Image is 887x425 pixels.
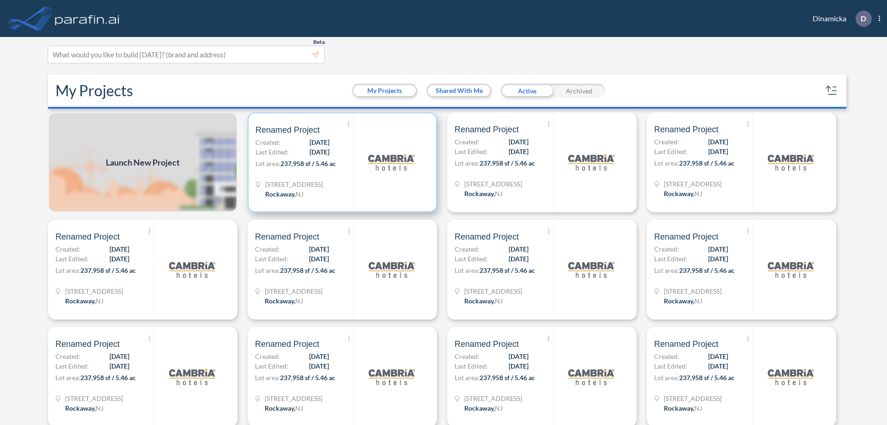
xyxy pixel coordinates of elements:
[455,231,519,242] span: Renamed Project
[664,286,722,296] span: 321 Mt Hope Ave
[654,147,687,156] span: Last Edited:
[309,254,329,264] span: [DATE]
[455,244,480,254] span: Created:
[369,354,415,400] img: logo
[455,339,519,350] span: Renamed Project
[654,361,687,371] span: Last Edited:
[464,394,522,403] span: 321 Mt Hope Ave
[255,147,289,157] span: Last Edited:
[654,254,687,264] span: Last Edited:
[280,374,335,382] span: 237,958 sf / 5.46 ac
[464,286,522,296] span: 321 Mt Hope Ave
[664,190,694,197] span: Rockaway ,
[55,361,89,371] span: Last Edited:
[109,254,129,264] span: [DATE]
[708,147,728,156] span: [DATE]
[55,231,120,242] span: Renamed Project
[664,404,694,412] span: Rockaway ,
[480,266,535,274] span: 237,958 sf / 5.46 ac
[553,84,605,98] div: Archived
[80,266,136,274] span: 237,958 sf / 5.46 ac
[313,38,325,46] span: Beta
[310,137,329,147] span: [DATE]
[768,354,814,400] img: logo
[480,159,535,167] span: 237,958 sf / 5.46 ac
[55,254,89,264] span: Last Edited:
[96,297,103,305] span: NJ
[109,361,129,371] span: [DATE]
[708,361,728,371] span: [DATE]
[455,266,480,274] span: Lot area:
[309,361,329,371] span: [DATE]
[708,254,728,264] span: [DATE]
[369,246,415,293] img: logo
[464,179,522,189] span: 321 Mt Hope Ave
[280,266,335,274] span: 237,958 sf / 5.46 ac
[664,189,702,198] div: Rockaway, NJ
[568,139,614,185] img: logo
[654,244,679,254] span: Created:
[464,190,495,197] span: Rockaway ,
[255,351,280,361] span: Created:
[55,244,80,254] span: Created:
[455,351,480,361] span: Created:
[455,254,488,264] span: Last Edited:
[509,137,529,147] span: [DATE]
[265,403,303,413] div: Rockaway, NJ
[169,354,215,400] img: logo
[265,286,322,296] span: 321 Mt Hope Ave
[509,351,529,361] span: [DATE]
[55,266,80,274] span: Lot area:
[464,404,495,412] span: Rockaway ,
[169,246,215,293] img: logo
[255,137,280,147] span: Created:
[455,124,519,135] span: Renamed Project
[265,189,304,199] div: Rockaway, NJ
[109,244,129,254] span: [DATE]
[654,266,679,274] span: Lot area:
[295,297,303,305] span: NJ
[708,137,728,147] span: [DATE]
[255,244,280,254] span: Created:
[428,85,490,96] button: Shared With Me
[654,124,718,135] span: Renamed Project
[368,139,414,185] img: logo
[654,351,679,361] span: Created:
[694,297,702,305] span: NJ
[464,403,503,413] div: Rockaway, NJ
[708,244,728,254] span: [DATE]
[255,124,320,136] span: Renamed Project
[464,296,503,306] div: Rockaway, NJ
[296,190,304,198] span: NJ
[53,9,122,28] img: logo
[255,361,288,371] span: Last Edited:
[96,404,103,412] span: NJ
[265,190,296,198] span: Rockaway ,
[65,296,103,306] div: Rockaway, NJ
[55,351,80,361] span: Created:
[568,354,614,400] img: logo
[255,374,280,382] span: Lot area:
[664,297,694,305] span: Rockaway ,
[109,351,129,361] span: [DATE]
[255,231,319,242] span: Renamed Project
[654,231,718,242] span: Renamed Project
[295,404,303,412] span: NJ
[455,147,488,156] span: Last Edited:
[65,394,123,403] span: 321 Mt Hope Ave
[106,156,180,169] span: Launch New Project
[265,297,295,305] span: Rockaway ,
[708,351,728,361] span: [DATE]
[664,403,702,413] div: Rockaway, NJ
[495,190,503,197] span: NJ
[265,179,323,189] span: 321 Mt Hope Ave
[694,190,702,197] span: NJ
[824,83,839,98] button: sort
[309,351,329,361] span: [DATE]
[65,286,123,296] span: 321 Mt Hope Ave
[768,246,814,293] img: logo
[664,296,702,306] div: Rockaway, NJ
[679,266,735,274] span: 237,958 sf / 5.46 ac
[664,394,722,403] span: 321 Mt Hope Ave
[679,159,735,167] span: 237,958 sf / 5.46 ac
